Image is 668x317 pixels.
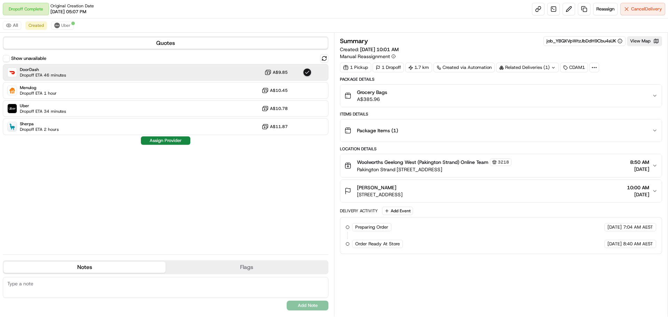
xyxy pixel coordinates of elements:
span: Grocery Bags [357,89,387,96]
div: 1.7 km [405,63,432,72]
span: Dropoff ETA 2 hours [20,127,59,132]
span: Uber [61,23,71,28]
span: [PERSON_NAME] [357,184,396,191]
img: uber-new-logo.jpeg [54,23,60,28]
span: Original Creation Date [50,3,94,9]
h3: Summary [340,38,368,44]
button: A$10.45 [262,87,288,94]
span: Order Ready At Store [355,241,400,247]
button: Add Event [382,207,413,215]
button: A$10.78 [262,105,288,112]
span: Dropoff ETA 34 minutes [20,109,66,114]
div: Related Deliveries (1) [496,63,559,72]
button: Package Items (1) [340,119,662,142]
button: Uber [51,21,74,30]
span: [DATE] [607,224,622,230]
span: Menulog [20,85,57,90]
span: 10:00 AM [627,184,649,191]
button: Woolworths Geelong West (Pakington Strand) Online Team3218Pakington Strand [STREET_ADDRESS]8:50 A... [340,154,662,177]
span: A$9.85 [273,70,288,75]
span: Created: [340,46,399,53]
span: Woolworths Geelong West (Pakington Strand) Online Team [357,159,488,166]
span: A$10.78 [270,106,288,111]
button: [PERSON_NAME][STREET_ADDRESS]10:00 AM[DATE] [340,180,662,202]
span: Dropoff ETA 1 hour [20,90,57,96]
span: Dropoff ETA 46 minutes [20,72,66,78]
div: Location Details [340,146,662,152]
span: Cancel Delivery [631,6,662,12]
span: Manual Reassignment [340,53,390,60]
span: [DATE] [607,241,622,247]
button: Grocery BagsA$385.96 [340,85,662,107]
div: 1 Pickup [340,63,371,72]
a: Created via Automation [434,63,495,72]
span: [DATE] [630,166,649,173]
div: CDAM1 [560,63,588,72]
label: Show unavailable [11,55,46,62]
img: Uber [8,104,17,113]
span: Preparing Order [355,224,388,230]
button: Manual Reassignment [340,53,396,60]
button: All [3,21,21,30]
span: DoorDash [20,67,66,72]
button: Flags [166,262,328,273]
span: [DATE] 10:01 AM [360,46,399,53]
span: 3218 [498,159,509,165]
button: A$9.85 [264,69,288,76]
div: Delivery Activity [340,208,378,214]
span: 7:04 AM AEST [623,224,653,230]
div: 1 Dropoff [373,63,404,72]
button: Reassign [593,3,618,15]
button: Created [25,21,47,30]
span: Reassign [596,6,614,12]
span: 8:50 AM [630,159,649,166]
button: View Map [627,36,662,46]
div: Package Details [340,77,662,82]
span: Pakington Strand [STREET_ADDRESS] [357,166,511,173]
div: Items Details [340,111,662,117]
span: A$385.96 [357,96,387,103]
button: CancelDelivery [620,3,665,15]
span: A$10.45 [270,88,288,93]
button: Notes [3,262,166,273]
span: Sherpa [20,121,59,127]
button: job_YBQXVpWtzJbDdH9Cbu4sUK [547,38,622,44]
span: [DATE] [627,191,649,198]
img: Menulog [8,86,17,95]
img: DoorDash [8,68,17,77]
span: Package Items ( 1 ) [357,127,398,134]
span: Uber [20,103,66,109]
button: A$11.87 [262,123,288,130]
button: Quotes [3,38,328,49]
span: [DATE] 05:07 PM [50,9,86,15]
span: 8:40 AM AEST [623,241,653,247]
img: Sherpa [8,122,17,131]
span: A$11.87 [270,124,288,129]
span: [STREET_ADDRESS] [357,191,403,198]
span: Created [29,23,44,28]
button: Assign Provider [141,136,190,145]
